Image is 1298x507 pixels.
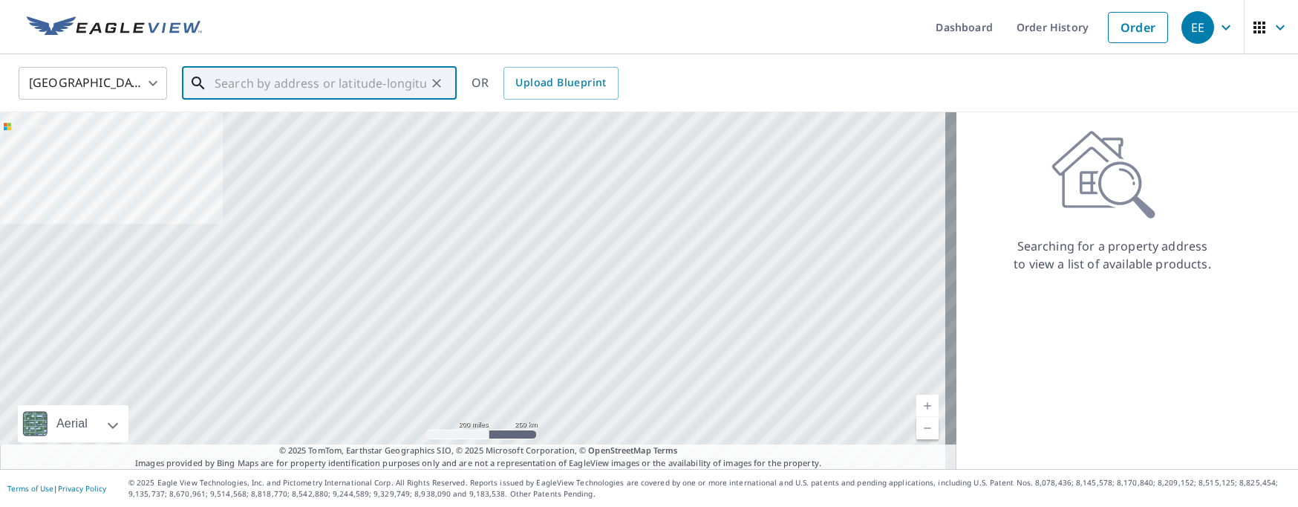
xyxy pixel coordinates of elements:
[588,445,650,456] a: OpenStreetMap
[58,483,106,494] a: Privacy Policy
[916,395,939,417] a: Current Level 5, Zoom In
[515,74,606,92] span: Upload Blueprint
[1181,11,1214,44] div: EE
[27,16,202,39] img: EV Logo
[1013,237,1212,273] p: Searching for a property address to view a list of available products.
[916,417,939,439] a: Current Level 5, Zoom Out
[653,445,678,456] a: Terms
[426,73,447,94] button: Clear
[503,67,618,100] a: Upload Blueprint
[7,483,53,494] a: Terms of Use
[52,405,92,442] div: Aerial
[7,484,106,493] p: |
[472,67,619,100] div: OR
[18,405,128,442] div: Aerial
[215,62,426,104] input: Search by address or latitude-longitude
[128,477,1291,500] p: © 2025 Eagle View Technologies, Inc. and Pictometry International Corp. All Rights Reserved. Repo...
[279,445,678,457] span: © 2025 TomTom, Earthstar Geographics SIO, © 2025 Microsoft Corporation, ©
[19,62,167,104] div: [GEOGRAPHIC_DATA]
[1108,12,1168,43] a: Order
